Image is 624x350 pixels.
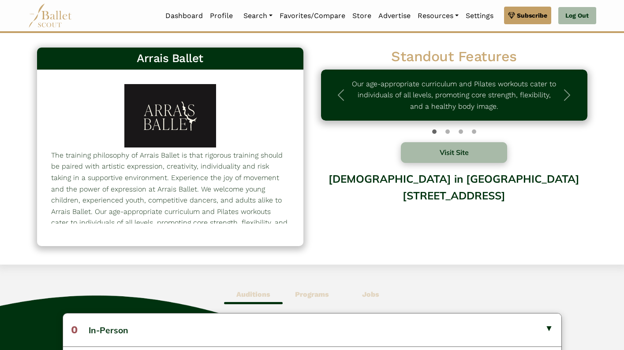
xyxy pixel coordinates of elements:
button: Slide 2 [459,125,463,138]
a: Favorites/Compare [276,7,349,25]
button: Slide 1 [445,125,450,138]
a: Search [240,7,276,25]
a: Advertise [375,7,414,25]
a: Profile [206,7,236,25]
a: Resources [414,7,462,25]
h2: Standout Features [321,48,587,66]
b: Programs [295,290,329,298]
div: [DEMOGRAPHIC_DATA] in [GEOGRAPHIC_DATA] [STREET_ADDRESS] [321,166,587,237]
a: Dashboard [162,7,206,25]
a: Store [349,7,375,25]
a: Settings [462,7,497,25]
button: Visit Site [401,142,508,163]
button: 0In-Person [63,313,561,346]
a: Subscribe [504,7,551,24]
b: Jobs [362,290,379,298]
span: 0 [71,324,78,336]
img: gem.svg [508,11,515,20]
button: Slide 0 [432,125,437,138]
p: Our age-appropriate curriculum and Pilates workouts cater to individuals of all levels, promoting... [352,78,557,112]
span: Subscribe [517,11,547,20]
button: Slide 3 [472,125,476,138]
p: The training philosophy of Arrais Ballet is that rigorous training should be paired with artistic... [51,150,289,240]
h3: Arrais Ballet [44,51,296,66]
b: Auditions [236,290,270,298]
a: Log Out [558,7,596,25]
